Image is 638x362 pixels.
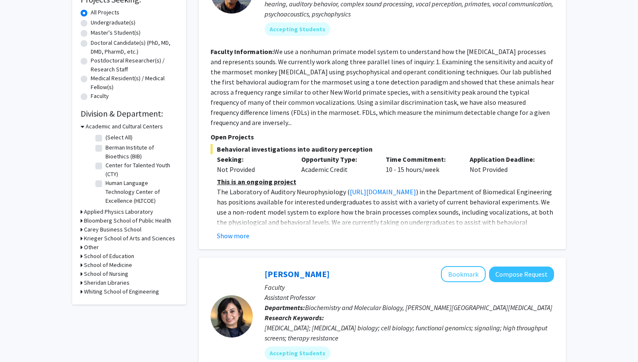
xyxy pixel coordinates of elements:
[441,266,486,282] button: Add Utthara Nayar to Bookmarks
[265,22,330,36] mat-chip: Accepting Students
[84,278,130,287] h3: Sheridan Libraries
[91,74,178,92] label: Medical Resident(s) / Medical Fellow(s)
[211,47,274,56] b: Faculty Information:
[379,154,464,174] div: 10 - 15 hours/week
[84,252,134,261] h3: School of Education
[265,282,554,292] p: Faculty
[86,122,163,131] h3: Academic and Cultural Centers
[91,56,178,74] label: Postdoctoral Researcher(s) / Research Staff
[91,8,119,17] label: All Projects
[265,323,554,343] div: [MEDICAL_DATA]; [MEDICAL_DATA] biology; cell biology; functional genomics; signaling; high throug...
[91,18,135,27] label: Undergraduate(s)
[265,313,324,322] b: Research Keywords:
[84,243,99,252] h3: Other
[91,38,178,56] label: Doctoral Candidate(s) (PhD, MD, DMD, PharmD, etc.)
[217,188,350,196] span: The Laboratory of Auditory Neurophysiology (
[295,154,379,174] div: Academic Credit
[463,154,548,174] div: Not Provided
[217,231,249,241] button: Show more
[265,346,330,360] mat-chip: Accepting Students
[84,234,175,243] h3: Krieger School of Arts and Sciences
[84,207,153,216] h3: Applied Physics Laboratory
[265,303,305,312] b: Departments:
[350,188,416,196] a: [URL][DOMAIN_NAME]
[105,161,176,179] label: Center for Talented Youth (CTY)
[84,287,159,296] h3: Whiting School of Engineering
[265,292,554,302] p: Assistant Professor
[84,269,128,278] h3: School of Nursing
[84,216,171,225] h3: Bloomberg School of Public Health
[105,133,132,142] label: (Select All)
[489,267,554,282] button: Compose Request to Utthara Nayar
[470,154,541,164] p: Application Deadline:
[217,154,289,164] p: Seeking:
[386,154,457,164] p: Time Commitment:
[217,164,289,174] div: Not Provided
[91,92,109,101] label: Faculty
[84,261,132,269] h3: School of Medicine
[305,303,552,312] span: Biochemistry and Molecular Biology, [PERSON_NAME][GEOGRAPHIC_DATA][MEDICAL_DATA]
[217,177,296,186] u: This is an ongoing project
[211,144,554,154] span: Behavioral investigations into auditory perception
[211,132,554,142] p: Open Projects
[211,47,554,127] fg-read-more: We use a nonhuman primate model system to understand how the [MEDICAL_DATA] processes and represe...
[105,143,176,161] label: Berman Institute of Bioethics (BIB)
[6,324,36,356] iframe: Chat
[91,28,141,37] label: Master's Student(s)
[265,269,330,279] a: [PERSON_NAME]
[105,179,176,205] label: Human Language Technology Center of Excellence (HLTCOE)
[84,225,141,234] h3: Carey Business School
[81,109,178,119] h2: Division & Department:
[301,154,373,164] p: Opportunity Type:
